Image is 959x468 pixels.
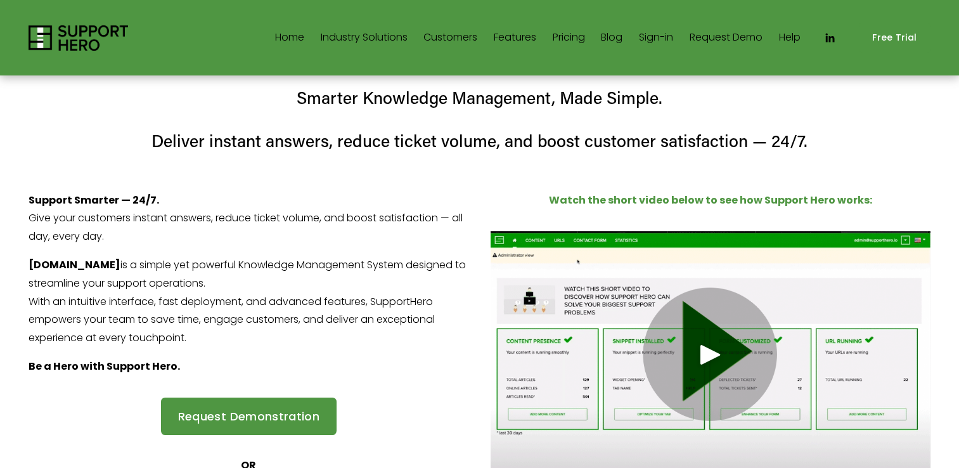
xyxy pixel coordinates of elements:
[29,86,930,110] h4: Smarter Knowledge Management, Made Simple.
[29,192,468,246] p: Give your customers instant answers, reduce ticket volume, and boost satisfaction — all day, ever...
[29,256,468,348] p: is a simple yet powerful Knowledge Management System designed to streamline your support operatio...
[321,29,408,47] span: Industry Solutions
[690,28,763,48] a: Request Demo
[601,28,622,48] a: Blog
[275,28,304,48] a: Home
[859,23,930,53] a: Free Trial
[494,28,536,48] a: Features
[823,32,836,44] a: LinkedIn
[321,28,408,48] a: folder dropdown
[29,25,128,51] img: Support Hero
[639,28,673,48] a: Sign-in
[553,28,585,48] a: Pricing
[29,359,180,374] strong: Be a Hero with Support Hero.
[29,193,159,207] strong: Support Smarter — 24/7.
[161,398,337,435] a: Request Demonstration
[779,28,801,48] a: Help
[29,129,930,153] h4: Deliver instant answers, reduce ticket volume, and boost customer satisfaction — 24/7.
[549,193,872,207] strong: Watch the short video below to see how Support Hero works:
[29,257,120,272] strong: [DOMAIN_NAME]
[423,28,477,48] a: Customers
[695,339,726,370] div: Play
